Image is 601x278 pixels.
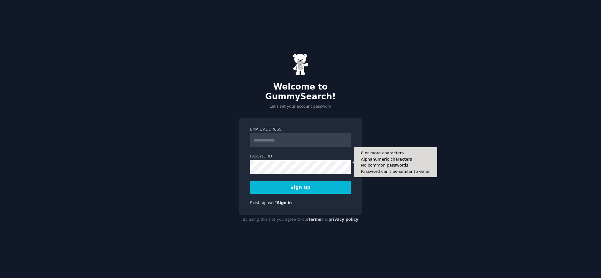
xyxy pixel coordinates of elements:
[309,217,321,222] a: terms
[250,127,351,132] label: Email Address
[239,104,362,110] p: Let's set your account password
[239,82,362,102] h2: Welcome to GummySearch!
[293,54,308,75] img: Gummy Bear
[250,181,351,194] button: Sign up
[277,201,292,205] a: Sign in
[250,154,351,159] label: Password
[328,217,358,222] a: privacy policy
[239,215,362,225] div: By using this site you agree to our and
[250,201,277,205] span: Existing user?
